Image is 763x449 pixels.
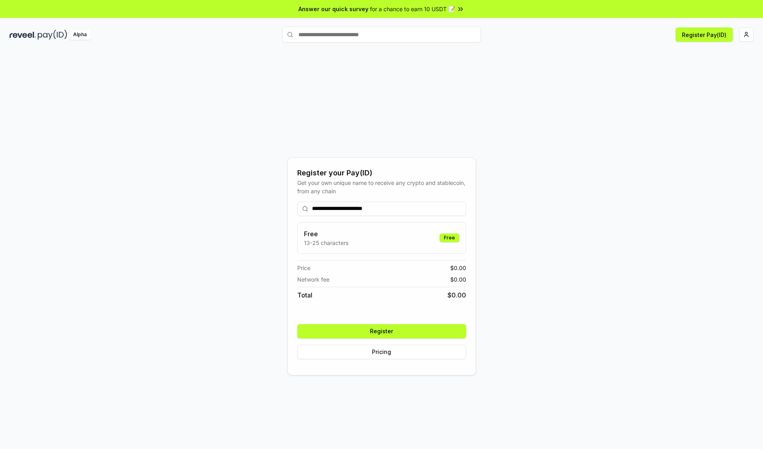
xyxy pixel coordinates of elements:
[304,229,349,239] h3: Free
[304,239,349,247] p: 13-25 characters
[298,5,368,13] span: Answer our quick survey
[297,275,329,284] span: Network fee
[297,264,310,272] span: Price
[676,27,733,42] button: Register Pay(ID)
[450,275,466,284] span: $ 0.00
[69,30,91,40] div: Alpha
[447,290,466,300] span: $ 0.00
[297,324,466,338] button: Register
[440,233,459,242] div: Free
[297,345,466,359] button: Pricing
[297,179,466,195] div: Get your own unique name to receive any crypto and stablecoin, from any chain
[297,167,466,179] div: Register your Pay(ID)
[38,30,67,40] img: pay_id
[370,5,455,13] span: for a chance to earn 10 USDT 📝
[297,290,312,300] span: Total
[450,264,466,272] span: $ 0.00
[10,30,36,40] img: reveel_dark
